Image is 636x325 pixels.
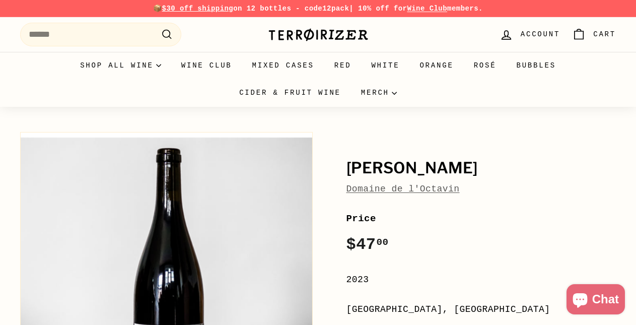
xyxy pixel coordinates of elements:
a: Wine Club [407,5,447,13]
h1: [PERSON_NAME] [346,160,616,177]
div: [GEOGRAPHIC_DATA], [GEOGRAPHIC_DATA] [346,302,616,317]
a: Orange [409,52,463,79]
div: 2023 [346,273,616,287]
a: Rosé [464,52,507,79]
summary: Merch [351,79,407,106]
a: Wine Club [171,52,242,79]
a: Bubbles [506,52,566,79]
span: $47 [346,235,389,254]
a: Cart [566,20,622,49]
a: White [361,52,409,79]
span: Account [521,29,560,40]
span: $30 off shipping [162,5,234,13]
a: Red [324,52,362,79]
span: Cart [593,29,616,40]
a: Domaine de l'Octavin [346,184,460,194]
a: Cider & Fruit Wine [229,79,351,106]
label: Price [346,211,616,226]
a: Mixed Cases [242,52,324,79]
summary: Shop all wine [70,52,171,79]
sup: 00 [376,237,388,248]
inbox-online-store-chat: Shopify online store chat [563,284,628,317]
p: 📦 on 12 bottles - code | 10% off for members. [20,3,616,14]
strong: 12pack [322,5,349,13]
a: Account [493,20,566,49]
